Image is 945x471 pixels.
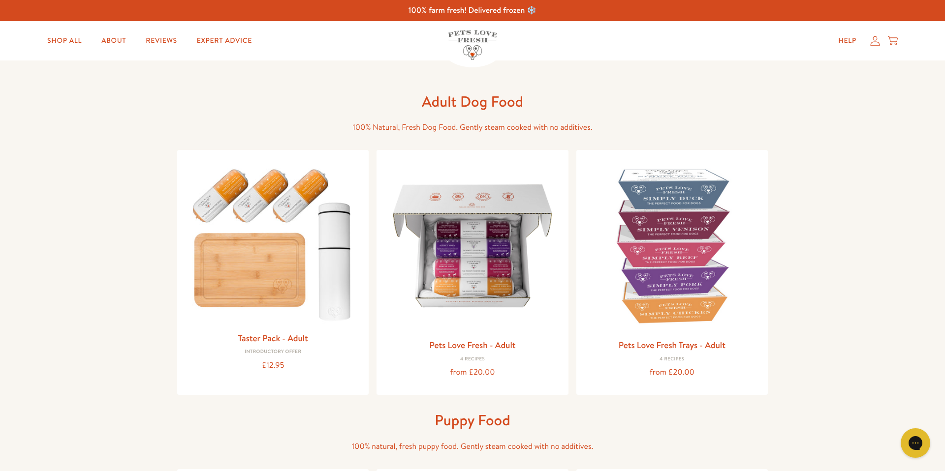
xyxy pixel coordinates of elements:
div: from £20.00 [584,366,760,379]
a: Taster Pack - Adult [238,332,308,344]
h1: Puppy Food [315,411,630,430]
h1: Adult Dog Food [315,92,630,111]
span: 100% Natural, Fresh Dog Food. Gently steam cooked with no additives. [352,122,592,133]
a: About [94,31,134,51]
div: Introductory Offer [185,349,361,355]
div: 4 Recipes [384,356,560,362]
span: 100% natural, fresh puppy food. Gently steam cooked with no additives. [352,441,594,452]
div: £12.95 [185,359,361,372]
a: Shop All [39,31,90,51]
a: Expert Advice [189,31,260,51]
img: Pets Love Fresh - Adult [384,158,560,333]
a: Pets Love Fresh Trays - Adult [619,339,725,351]
a: Help [830,31,864,51]
a: Pets Love Fresh - Adult [429,339,515,351]
img: Pets Love Fresh Trays - Adult [584,158,760,333]
iframe: Gorgias live chat messenger [896,425,935,461]
div: 4 Recipes [584,356,760,362]
img: Taster Pack - Adult [185,158,361,326]
div: from £20.00 [384,366,560,379]
img: Pets Love Fresh [448,30,497,60]
a: Reviews [138,31,185,51]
